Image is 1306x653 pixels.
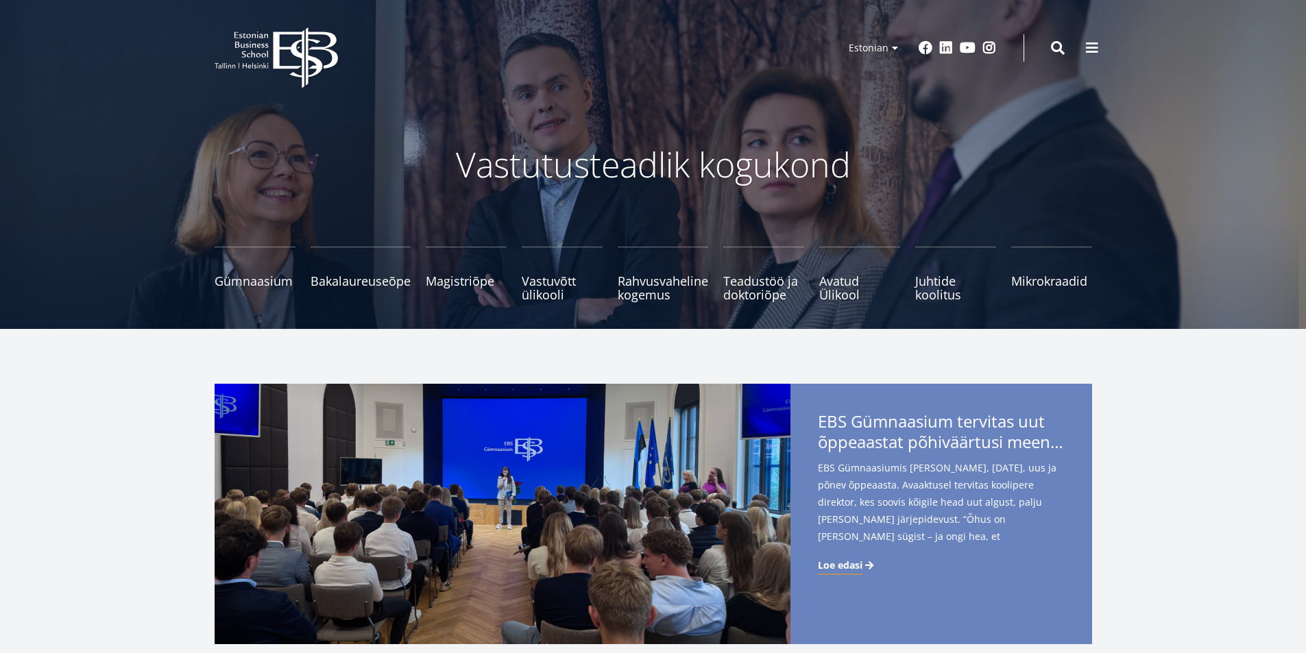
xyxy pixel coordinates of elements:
span: Juhtide koolitus [915,274,996,301]
a: Vastuvõtt ülikooli [522,247,603,301]
a: Avatud Ülikool [819,247,900,301]
span: Avatud Ülikool [819,274,900,301]
a: Mikrokraadid [1011,247,1092,301]
span: Gümnaasium [215,274,295,288]
a: Gümnaasium [215,247,295,301]
span: Bakalaureuseõpe [311,274,411,288]
span: Teadustöö ja doktoriõpe [723,274,804,301]
a: Magistriõpe [426,247,507,301]
span: EBS Gümnaasium tervitas uut [818,411,1065,456]
a: Bakalaureuseõpe [311,247,411,301]
span: Loe edasi [818,558,862,572]
span: Vastuvõtt ülikooli [522,274,603,301]
span: EBS Gümnaasiumis [PERSON_NAME], [DATE], uus ja põnev õppeaasta. Avaaktusel tervitas koolipere dir... [818,459,1065,567]
p: Vastutusteadlik kogukond [290,144,1017,185]
span: Magistriõpe [426,274,507,288]
span: õppeaastat põhiväärtusi meenutades [818,432,1065,452]
a: Instagram [982,41,996,55]
span: Mikrokraadid [1011,274,1092,288]
a: Rahvusvaheline kogemus [618,247,708,301]
a: Juhtide koolitus [915,247,996,301]
a: Teadustöö ja doktoriõpe [723,247,804,301]
a: Linkedin [939,41,953,55]
a: Youtube [960,41,976,55]
span: Rahvusvaheline kogemus [618,274,708,301]
a: Loe edasi [818,558,876,572]
img: a [215,384,790,644]
a: Facebook [919,41,932,55]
